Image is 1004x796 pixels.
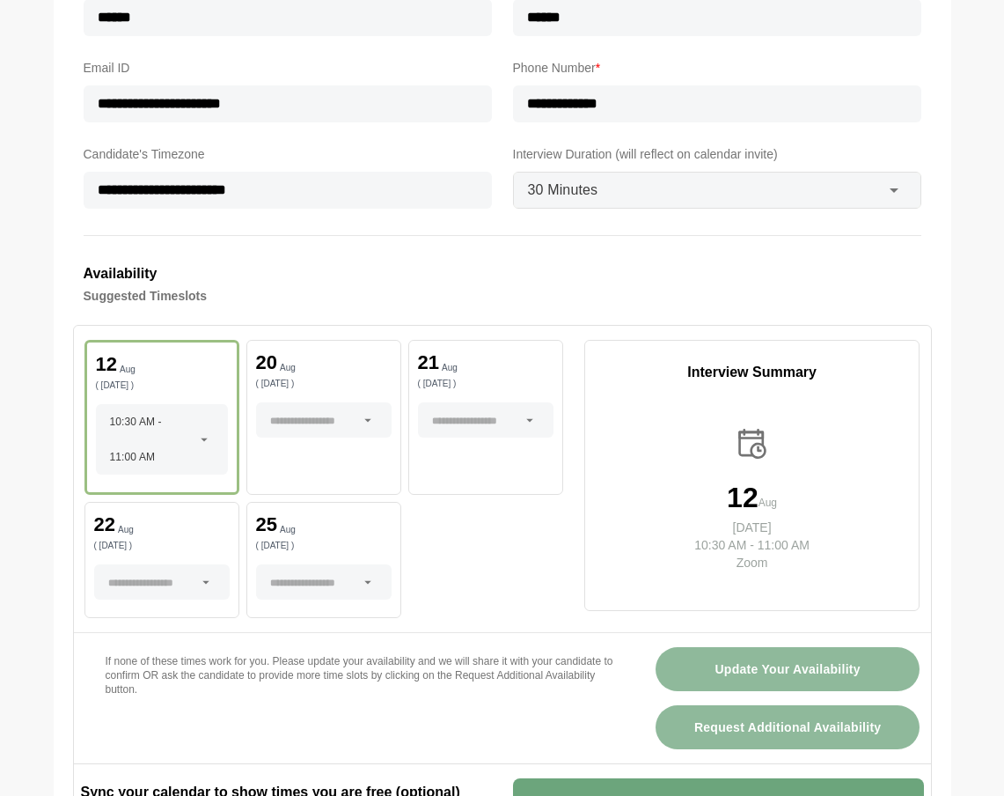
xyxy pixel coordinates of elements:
[513,144,921,165] label: Interview Duration (will reflect on calendar invite)
[110,404,191,475] span: 10:30 AM - 11:00 AM
[84,144,492,165] label: Candidate's Timezone
[256,542,392,550] p: ( [DATE] )
[656,647,920,691] button: Update Your Availability
[256,515,277,534] p: 25
[96,355,117,374] p: 12
[280,526,296,534] p: Aug
[513,57,921,78] label: Phone Number
[418,353,439,372] p: 21
[94,542,230,550] p: ( [DATE] )
[656,705,920,749] button: Request Additional Availability
[118,526,134,534] p: Aug
[280,364,296,372] p: Aug
[680,536,824,554] p: 10:30 AM - 11:00 AM
[758,494,777,512] p: Aug
[528,179,598,202] span: 30 Minutes
[680,519,824,536] p: [DATE]
[727,483,758,512] p: 12
[585,362,920,383] p: Interview Summary
[84,285,921,306] h4: Suggested Timeslots
[256,380,392,388] p: ( [DATE] )
[106,654,613,696] p: If none of these times work for you. Please update your availability and we will share it with yo...
[418,380,553,388] p: ( [DATE] )
[442,364,458,372] p: Aug
[734,425,771,462] img: calender
[96,381,228,390] p: ( [DATE] )
[120,365,136,374] p: Aug
[84,262,921,285] h3: Availability
[84,57,492,78] label: Email ID
[680,554,824,571] p: Zoom
[94,515,115,534] p: 22
[256,353,277,372] p: 20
